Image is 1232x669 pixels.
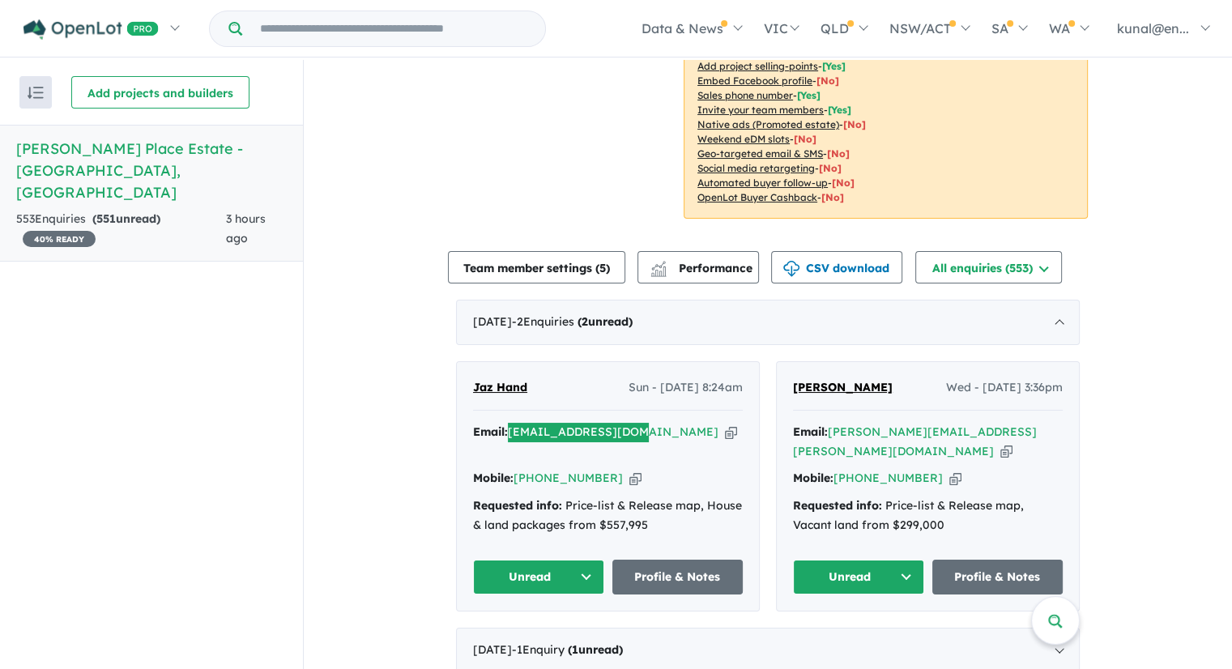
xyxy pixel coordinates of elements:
[793,424,828,439] strong: Email:
[793,496,1063,535] div: Price-list & Release map, Vacant land from $299,000
[793,498,882,513] strong: Requested info:
[473,498,562,513] strong: Requested info:
[794,133,816,145] span: [No]
[793,424,1037,458] a: [PERSON_NAME][EMAIL_ADDRESS][PERSON_NAME][DOMAIN_NAME]
[508,424,718,439] a: [EMAIL_ADDRESS][DOMAIN_NAME]
[828,104,851,116] span: [ Yes ]
[71,76,249,109] button: Add projects and builders
[1000,443,1012,460] button: Copy
[629,378,743,398] span: Sun - [DATE] 8:24am
[612,560,744,594] a: Profile & Notes
[793,378,893,398] a: [PERSON_NAME]
[915,251,1062,283] button: All enquiries (553)
[697,162,815,174] u: Social media retargeting
[771,251,902,283] button: CSV download
[816,75,839,87] span: [ No ]
[650,266,667,277] img: bar-chart.svg
[697,104,824,116] u: Invite your team members
[572,642,578,657] span: 1
[456,300,1080,345] div: [DATE]
[568,642,623,657] strong: ( unread)
[1117,20,1189,36] span: kunal@en...
[821,191,844,203] span: [No]
[653,261,752,275] span: Performance
[949,470,961,487] button: Copy
[512,642,623,657] span: - 1 Enquir y
[599,261,606,275] span: 5
[819,162,842,174] span: [No]
[697,147,823,160] u: Geo-targeted email & SMS
[697,75,812,87] u: Embed Facebook profile
[578,314,633,329] strong: ( unread)
[629,470,642,487] button: Copy
[697,191,817,203] u: OpenLot Buyer Cashback
[793,471,833,485] strong: Mobile:
[797,89,821,101] span: [ Yes ]
[725,424,737,441] button: Copy
[92,211,160,226] strong: ( unread)
[23,19,159,40] img: Openlot PRO Logo White
[783,261,799,277] img: download icon
[16,210,226,249] div: 553 Enquir ies
[697,177,828,189] u: Automated buyer follow-up
[473,471,514,485] strong: Mobile:
[697,118,839,130] u: Native ads (Promoted estate)
[23,231,96,247] span: 40 % READY
[946,378,1063,398] span: Wed - [DATE] 3:36pm
[697,133,790,145] u: Weekend eDM slots
[793,380,893,394] span: [PERSON_NAME]
[226,211,266,245] span: 3 hours ago
[473,560,604,594] button: Unread
[96,211,116,226] span: 551
[832,177,855,189] span: [No]
[827,147,850,160] span: [No]
[245,11,542,46] input: Try estate name, suburb, builder or developer
[28,87,44,99] img: sort.svg
[473,424,508,439] strong: Email:
[822,60,846,72] span: [ Yes ]
[843,118,866,130] span: [No]
[793,560,924,594] button: Unread
[473,496,743,535] div: Price-list & Release map, House & land packages from $557,995
[16,138,287,203] h5: [PERSON_NAME] Place Estate - [GEOGRAPHIC_DATA] , [GEOGRAPHIC_DATA]
[651,261,666,270] img: line-chart.svg
[833,471,943,485] a: [PHONE_NUMBER]
[448,251,625,283] button: Team member settings (5)
[697,60,818,72] u: Add project selling-points
[473,378,527,398] a: Jaz Hand
[514,471,623,485] a: [PHONE_NUMBER]
[582,314,588,329] span: 2
[512,314,633,329] span: - 2 Enquir ies
[697,89,793,101] u: Sales phone number
[637,251,759,283] button: Performance
[932,560,1064,594] a: Profile & Notes
[473,380,527,394] span: Jaz Hand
